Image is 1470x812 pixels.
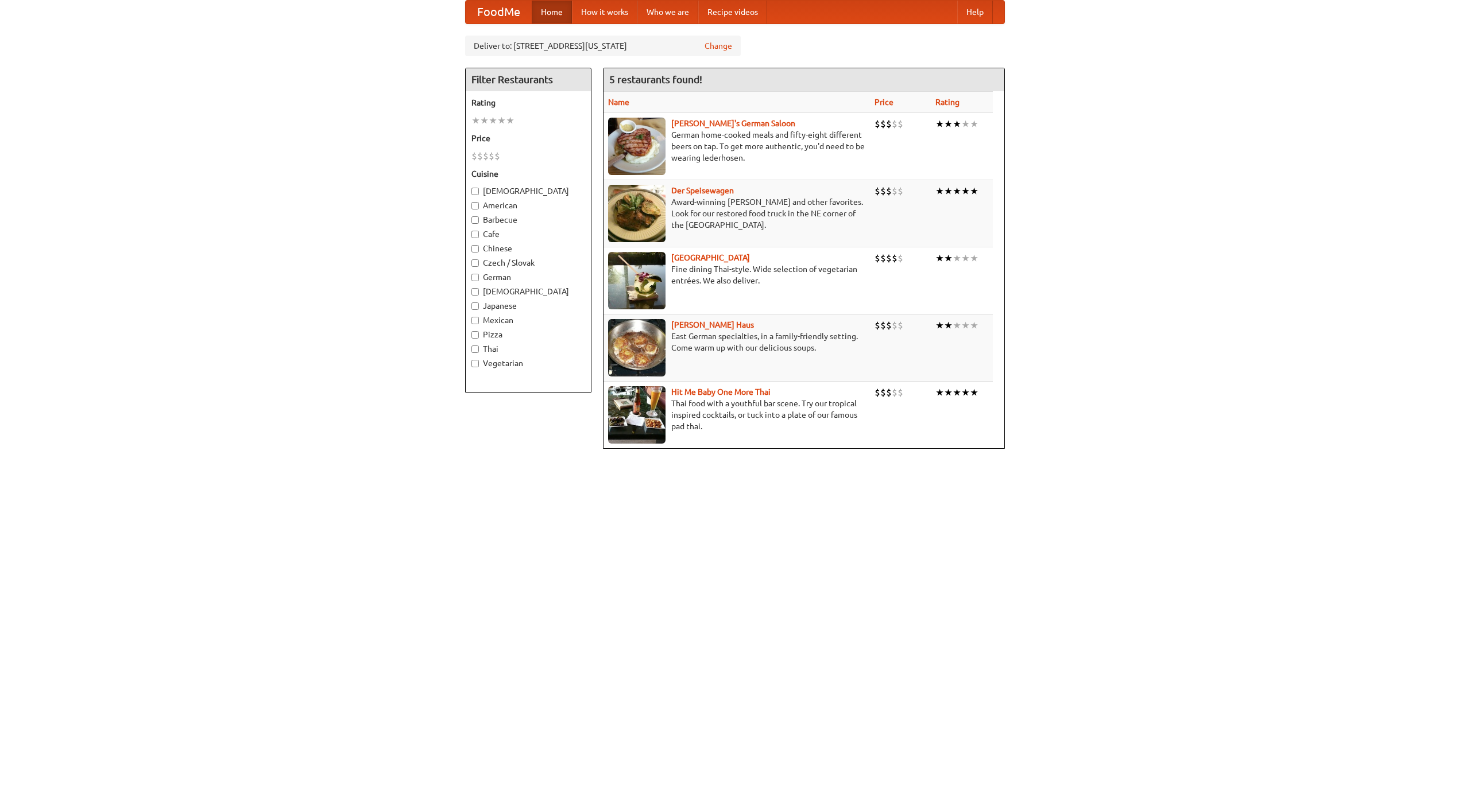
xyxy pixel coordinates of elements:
a: Name [608,98,629,107]
li: ★ [961,185,970,197]
li: $ [892,319,898,332]
li: $ [494,150,500,162]
h4: Filter Restaurants [466,68,591,91]
input: Cafe [471,231,479,238]
li: $ [898,319,903,332]
label: Pizza [471,329,585,340]
label: American [471,200,585,211]
input: American [471,202,479,209]
a: Price [875,98,893,107]
li: ★ [497,114,506,127]
li: $ [880,252,886,265]
li: $ [886,118,892,130]
li: ★ [935,386,944,399]
p: Award-winning [PERSON_NAME] and other favorites. Look for our restored food truck in the NE corne... [608,196,865,231]
label: German [471,271,585,283]
li: $ [880,386,886,399]
li: ★ [944,252,953,265]
input: [DEMOGRAPHIC_DATA] [471,188,479,195]
li: $ [875,252,880,265]
li: $ [880,185,886,197]
li: ★ [953,252,961,265]
li: $ [880,319,886,332]
li: $ [477,150,483,162]
a: Rating [935,98,960,107]
label: Czech / Slovak [471,257,585,269]
a: Who we are [637,1,698,24]
li: $ [875,118,880,130]
li: $ [886,252,892,265]
p: Fine dining Thai-style. Wide selection of vegetarian entrées. We also deliver. [608,263,865,286]
input: Vegetarian [471,360,479,367]
li: ★ [944,386,953,399]
input: Czech / Slovak [471,259,479,267]
h5: Price [471,133,585,144]
li: ★ [506,114,514,127]
label: [DEMOGRAPHIC_DATA] [471,185,585,197]
img: satay.jpg [608,252,666,309]
li: $ [483,150,489,162]
li: $ [898,118,903,130]
li: $ [489,150,494,162]
li: ★ [935,252,944,265]
label: Cafe [471,228,585,240]
a: Hit Me Baby One More Thai [671,387,771,397]
li: ★ [970,185,978,197]
p: Thai food with a youthful bar scene. Try our tropical inspired cocktails, or tuck into a plate of... [608,398,865,432]
label: Japanese [471,300,585,312]
img: speisewagen.jpg [608,185,666,242]
label: Chinese [471,243,585,254]
li: ★ [489,114,497,127]
li: ★ [944,185,953,197]
li: $ [892,185,898,197]
li: ★ [961,118,970,130]
li: ★ [970,319,978,332]
label: Vegetarian [471,358,585,369]
input: Chinese [471,245,479,252]
li: ★ [953,118,961,130]
li: $ [886,386,892,399]
img: kohlhaus.jpg [608,319,666,376]
li: ★ [970,118,978,130]
a: [PERSON_NAME]'s German Saloon [671,119,795,128]
p: German home-cooked meals and fifty-eight different beers on tap. To get more authentic, you'd nee... [608,129,865,164]
a: How it works [572,1,637,24]
li: ★ [970,386,978,399]
img: esthers.jpg [608,118,666,175]
li: $ [892,118,898,130]
li: ★ [961,319,970,332]
li: ★ [471,114,480,127]
a: Recipe videos [698,1,767,24]
li: ★ [480,114,489,127]
li: ★ [944,118,953,130]
input: Pizza [471,331,479,339]
li: $ [875,185,880,197]
li: ★ [970,252,978,265]
h5: Cuisine [471,168,585,180]
a: [GEOGRAPHIC_DATA] [671,253,750,262]
b: Der Speisewagen [671,186,734,195]
li: ★ [935,185,944,197]
input: Mexican [471,317,479,324]
li: ★ [953,386,961,399]
li: ★ [953,319,961,332]
li: $ [892,252,898,265]
a: Help [957,1,993,24]
li: $ [898,386,903,399]
a: [PERSON_NAME] Haus [671,320,754,329]
label: [DEMOGRAPHIC_DATA] [471,286,585,297]
li: ★ [935,118,944,130]
label: Barbecue [471,214,585,226]
li: $ [898,252,903,265]
li: $ [886,319,892,332]
li: ★ [944,319,953,332]
h5: Rating [471,97,585,108]
label: Mexican [471,314,585,326]
li: $ [892,386,898,399]
ng-pluralize: 5 restaurants found! [609,74,702,85]
input: Japanese [471,302,479,310]
li: ★ [961,252,970,265]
